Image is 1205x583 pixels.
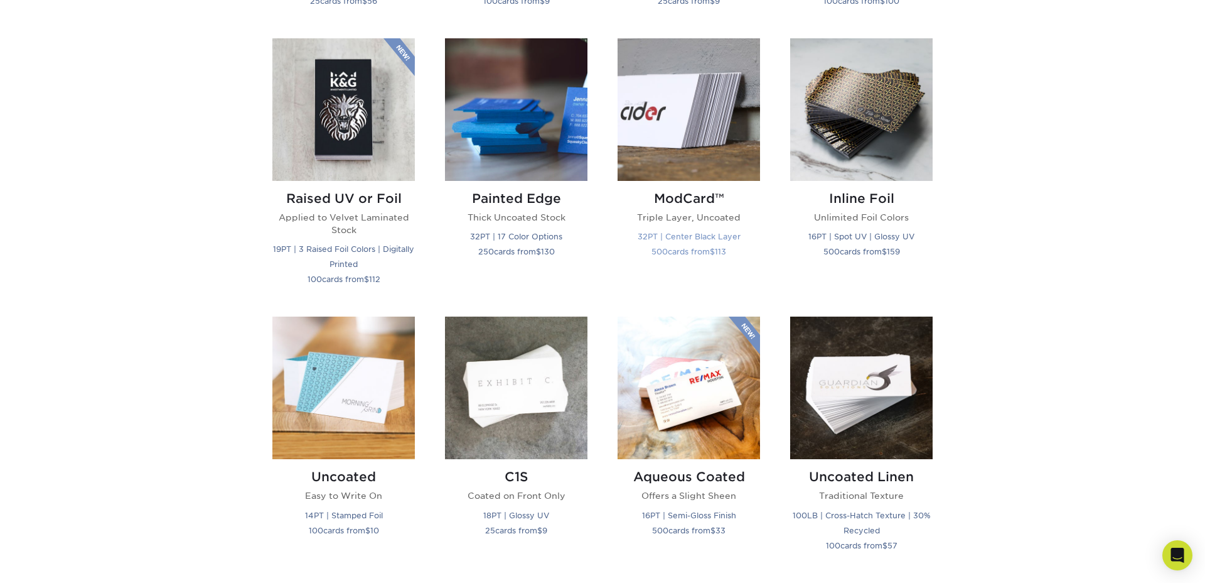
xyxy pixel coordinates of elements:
[485,526,495,535] span: 25
[272,38,415,181] img: Raised UV or Foil Business Cards
[272,469,415,484] h2: Uncoated
[272,317,415,567] a: Uncoated Business Cards Uncoated Easy to Write On 14PT | Stamped Foil 100cards from$10
[790,317,933,459] img: Uncoated Linen Business Cards
[808,232,914,241] small: 16PT | Spot UV | Glossy UV
[272,489,415,502] p: Easy to Write On
[485,526,547,535] small: cards from
[478,247,494,256] span: 250
[272,211,415,237] p: Applied to Velvet Laminated Stock
[542,526,547,535] span: 9
[887,247,900,256] span: 159
[445,191,587,206] h2: Painted Edge
[651,247,726,256] small: cards from
[383,38,415,76] img: New Product
[823,247,840,256] span: 500
[882,247,887,256] span: $
[445,489,587,502] p: Coated on Front Only
[541,247,555,256] span: 130
[618,317,760,567] a: Aqueous Coated Business Cards Aqueous Coated Offers a Slight Sheen 16PT | Semi-Gloss Finish 500ca...
[618,469,760,484] h2: Aqueous Coated
[823,247,900,256] small: cards from
[445,317,587,567] a: C1S Business Cards C1S Coated on Front Only 18PT | Glossy UV 25cards from$9
[652,526,668,535] span: 500
[793,511,931,535] small: 100LB | Cross-Hatch Texture | 30% Recycled
[618,38,760,181] img: ModCard™ Business Cards
[365,526,370,535] span: $
[537,526,542,535] span: $
[445,469,587,484] h2: C1S
[445,38,587,181] img: Painted Edge Business Cards
[309,526,323,535] span: 100
[790,38,933,302] a: Inline Foil Business Cards Inline Foil Unlimited Foil Colors 16PT | Spot UV | Glossy UV 500cards ...
[618,38,760,302] a: ModCard™ Business Cards ModCard™ Triple Layer, Uncoated 32PT | Center Black Layer 500cards from$113
[618,191,760,206] h2: ModCard™
[715,247,726,256] span: 113
[445,211,587,224] p: Thick Uncoated Stock
[826,541,897,550] small: cards from
[272,191,415,206] h2: Raised UV or Foil
[445,38,587,302] a: Painted Edge Business Cards Painted Edge Thick Uncoated Stock 32PT | 17 Color Options 250cards fr...
[638,232,741,241] small: 32PT | Center Black Layer
[470,232,562,241] small: 32PT | 17 Color Options
[790,211,933,224] p: Unlimited Foil Colors
[370,526,379,535] span: 10
[887,541,897,550] span: 57
[790,38,933,181] img: Inline Foil Business Cards
[729,317,760,354] img: New Product
[369,275,380,284] span: 112
[652,526,726,535] small: cards from
[618,489,760,502] p: Offers a Slight Sheen
[618,317,760,459] img: Aqueous Coated Business Cards
[618,211,760,224] p: Triple Layer, Uncoated
[826,541,840,550] span: 100
[483,511,549,520] small: 18PT | Glossy UV
[536,247,541,256] span: $
[790,469,933,484] h2: Uncoated Linen
[790,317,933,567] a: Uncoated Linen Business Cards Uncoated Linen Traditional Texture 100LB | Cross-Hatch Texture | 30...
[309,526,379,535] small: cards from
[710,526,715,535] span: $
[715,526,726,535] span: 33
[272,38,415,302] a: Raised UV or Foil Business Cards Raised UV or Foil Applied to Velvet Laminated Stock 19PT | 3 Rai...
[1162,540,1192,570] div: Open Intercom Messenger
[710,247,715,256] span: $
[651,247,668,256] span: 500
[790,191,933,206] h2: Inline Foil
[305,511,383,520] small: 14PT | Stamped Foil
[478,247,555,256] small: cards from
[273,244,414,269] small: 19PT | 3 Raised Foil Colors | Digitally Printed
[272,317,415,459] img: Uncoated Business Cards
[882,541,887,550] span: $
[642,511,736,520] small: 16PT | Semi-Gloss Finish
[308,275,322,284] span: 100
[790,489,933,502] p: Traditional Texture
[364,275,369,284] span: $
[308,275,380,284] small: cards from
[445,317,587,459] img: C1S Business Cards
